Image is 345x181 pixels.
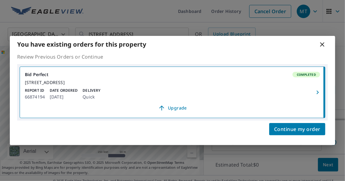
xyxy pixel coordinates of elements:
[25,88,45,93] p: Report ID
[274,125,320,133] span: Continue my order
[25,103,320,113] a: Upgrade
[17,40,146,48] b: You have existing orders for this property
[29,104,316,112] span: Upgrade
[83,93,100,101] p: Quick
[50,88,78,93] p: Date Ordered
[293,72,320,77] span: Completed
[25,93,45,101] p: 66874194
[25,80,320,85] div: [STREET_ADDRESS]
[83,88,100,93] p: Delivery
[269,123,325,135] button: Continue my order
[17,53,328,60] p: Review Previous Orders or Continue
[25,72,320,77] div: Bid Perfect
[50,93,78,101] p: [DATE]
[20,67,325,118] a: Bid PerfectCompleted[STREET_ADDRESS]Report ID66874194Date Ordered[DATE]DeliveryQuickUpgrade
